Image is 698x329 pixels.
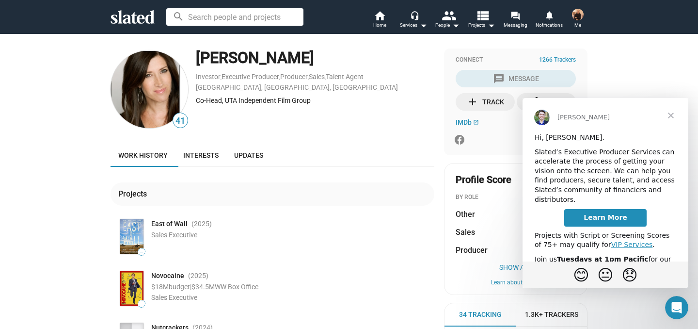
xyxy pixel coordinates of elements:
iframe: Intercom live chat [665,296,688,319]
mat-icon: headset_mic [410,11,419,19]
span: IMDb [456,118,472,126]
span: Interests [183,151,219,159]
div: Join us for our weekly on Clubhouse. Ask our Executive Producer Team anything about film developm... [12,157,154,214]
mat-icon: arrow_drop_down [417,19,429,31]
span: neutral face reaction [71,165,95,188]
span: 34 Tracking [459,310,502,319]
span: Producer [456,245,488,255]
span: budget [169,283,190,291]
span: 41 [173,115,188,128]
mat-icon: share [528,96,539,108]
div: Connect [456,56,576,64]
button: Jihong LiMe [566,7,589,32]
a: Messaging [498,10,532,31]
a: Talent Agent [326,73,364,81]
span: 😊 [50,168,66,186]
span: $34.5M [191,283,215,291]
span: — [138,301,145,307]
button: People [430,10,464,31]
input: Search people and projects [166,8,303,26]
div: People [435,19,460,31]
span: (2025 ) [191,219,212,229]
span: , [325,75,326,80]
span: 1266 Trackers [539,56,576,64]
mat-icon: open_in_new [473,119,479,125]
span: blush reaction [47,165,71,188]
a: Investor [196,73,221,81]
div: Track [467,93,504,111]
span: , [279,75,280,80]
a: Notifications [532,10,566,31]
button: Share [517,93,576,111]
div: [PERSON_NAME] [196,48,434,68]
span: Work history [118,151,168,159]
mat-icon: people [442,8,456,22]
span: Messaging [504,19,527,31]
span: Novocaine [151,271,184,280]
span: disappointed reaction [95,165,119,188]
span: 😐 [75,168,91,186]
span: Projects [468,19,495,31]
button: Learn about scores [456,279,576,287]
button: Message [456,70,576,87]
span: Profile Score [456,173,511,186]
span: $18M [151,283,169,291]
b: Tuesdays at 1pm Pacific [34,157,126,165]
a: Producer [280,73,308,81]
mat-icon: forum [510,11,520,20]
div: Share [528,93,565,111]
button: Track [456,93,515,111]
button: Show All [456,263,576,271]
iframe: Intercom live chat message [523,98,688,288]
span: — [138,249,145,255]
mat-icon: home [374,10,385,21]
span: WW Box Office [215,283,258,291]
mat-icon: arrow_drop_down [485,19,497,31]
img: Poster: Novocaine [120,271,143,306]
a: Executive Producer [222,73,279,81]
a: Interests [175,144,226,167]
div: Message [493,70,539,87]
span: Other [456,209,475,219]
span: Sales Executive [151,294,197,301]
div: Projects [118,189,151,199]
div: BY ROLE [456,194,576,201]
img: Poster: East of Wall [120,219,143,254]
a: [GEOGRAPHIC_DATA], [GEOGRAPHIC_DATA], [GEOGRAPHIC_DATA] [196,83,398,91]
a: Sales [309,73,325,81]
mat-icon: view_list [476,8,490,22]
img: Rena Ronson [111,50,188,128]
mat-icon: message [493,73,505,84]
span: 😞 [99,168,115,186]
button: Services [397,10,430,31]
mat-icon: notifications [544,10,554,19]
mat-icon: arrow_drop_down [450,19,461,31]
mat-icon: add [467,96,478,108]
span: Updates [234,151,263,159]
span: , [308,75,309,80]
span: East of Wall [151,219,188,229]
span: 1.3K+ Trackers [525,310,578,319]
img: Jihong Li [572,9,584,20]
span: Notifications [536,19,563,31]
div: Co-Head, UTA Independent Film Group [196,96,434,105]
a: Home [363,10,397,31]
span: Home [373,19,386,31]
span: Sales [456,227,475,237]
a: IMDb [456,118,479,126]
a: Work history [111,144,175,167]
div: Services [400,19,427,31]
button: Projects [464,10,498,31]
span: Sales Executive [151,231,197,239]
a: Updates [226,144,271,167]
